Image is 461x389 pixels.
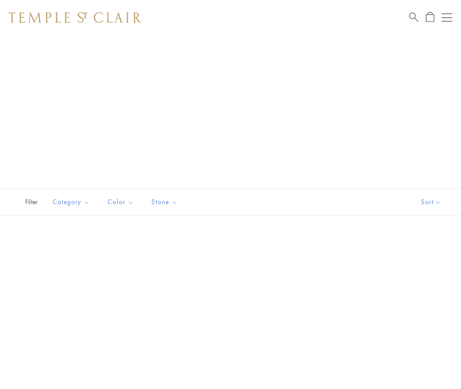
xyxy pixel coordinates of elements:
[426,12,434,23] a: Open Shopping Bag
[401,189,461,216] button: Show sort by
[9,12,141,23] img: Temple St. Clair
[147,197,184,208] span: Stone
[145,192,184,212] button: Stone
[101,192,140,212] button: Color
[48,197,97,208] span: Category
[103,197,140,208] span: Color
[46,192,97,212] button: Category
[442,12,452,23] button: Open navigation
[409,12,418,23] a: Search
